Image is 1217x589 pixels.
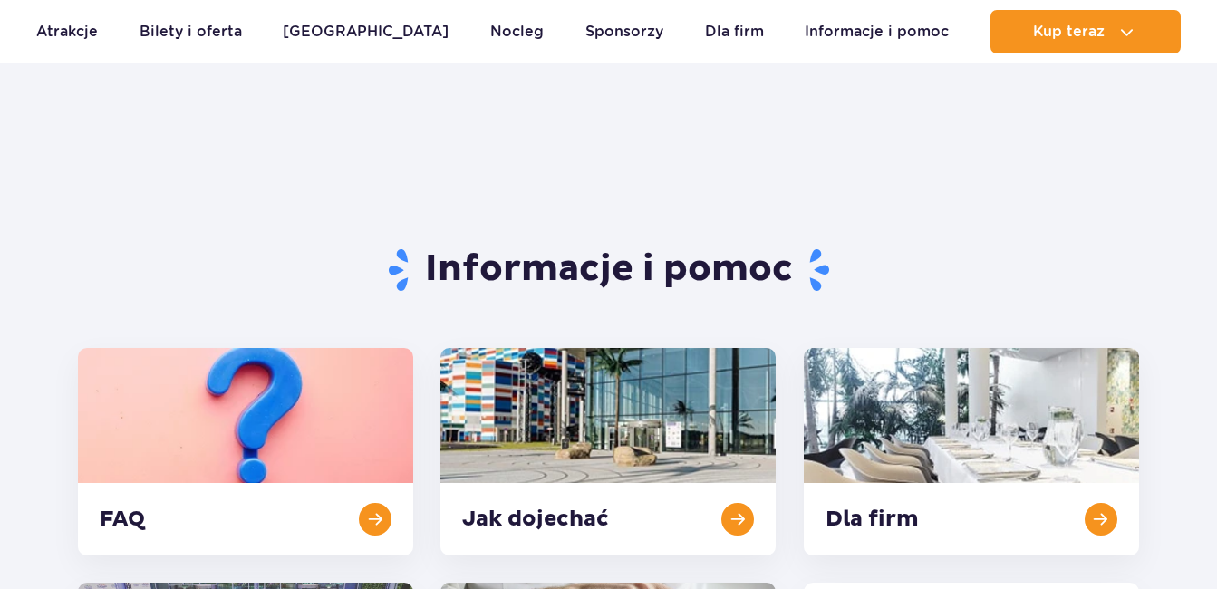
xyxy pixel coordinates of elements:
[140,10,242,53] a: Bilety i oferta
[283,10,449,53] a: [GEOGRAPHIC_DATA]
[78,246,1139,294] h1: Informacje i pomoc
[1033,24,1105,40] span: Kup teraz
[805,10,949,53] a: Informacje i pomoc
[36,10,98,53] a: Atrakcje
[990,10,1181,53] button: Kup teraz
[585,10,663,53] a: Sponsorzy
[490,10,544,53] a: Nocleg
[705,10,764,53] a: Dla firm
